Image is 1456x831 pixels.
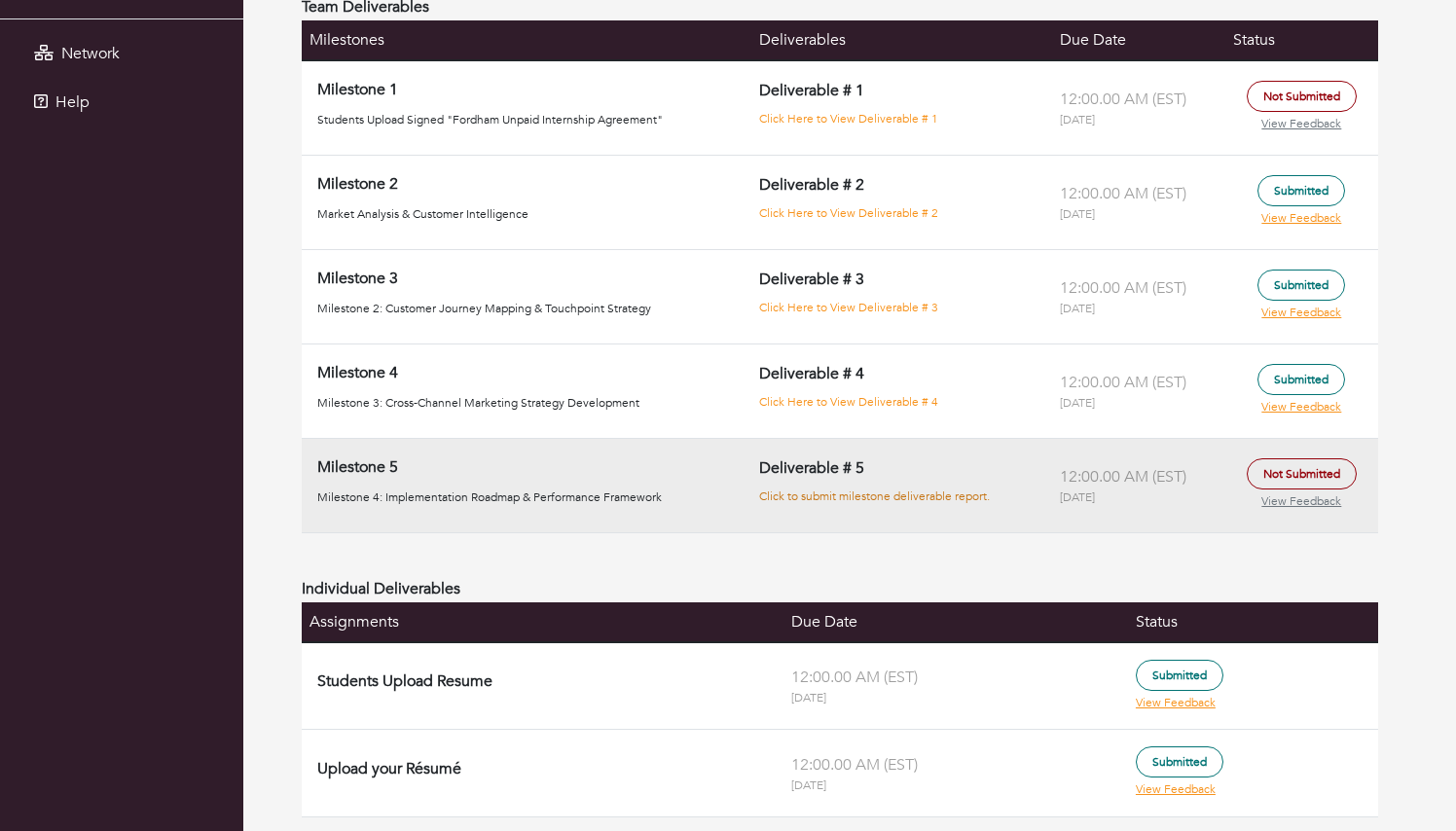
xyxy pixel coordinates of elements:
h4: Individual Deliverables [302,580,1378,598]
a: Submitted [1136,751,1223,771]
a: Submitted [1257,180,1345,199]
span: Network [61,43,120,64]
a: Help [5,83,238,122]
span: Not Submitted [1247,458,1357,489]
a: Submitted [1257,369,1345,388]
span: Submitted [1136,660,1223,691]
span: Not Submitted [1247,81,1357,112]
th: Due Date [1052,20,1225,60]
a: Not Submitted [1247,463,1357,483]
a: Click Here to View Deliverable # 3 [759,300,938,315]
p: [DATE] [1060,205,1218,223]
p: Milestone 3: Cross-Channel Marketing Strategy Development [317,394,744,412]
a: View Feedback [1261,305,1341,320]
p: Milestone 4: Implementation Roadmap & Performance Framework [317,488,744,506]
span: Deliverable # 2 [759,174,864,196]
span: Milestone 4 [317,362,398,383]
p: [DATE] [1060,111,1218,128]
a: Not Submitted [1247,86,1357,105]
span: Submitted [1257,175,1345,206]
p: [DATE] [1060,488,1218,506]
a: Click Here to View Deliverable # 1 [759,111,938,126]
a: View Feedback [1261,399,1341,415]
span: Deliverable # 5 [759,457,864,479]
p: [DATE] [791,689,1120,706]
span: Submitted [1257,270,1345,301]
p: 12:00.00 AM (EST) [1060,182,1218,205]
a: View Feedback [1261,210,1341,226]
p: 12:00.00 AM (EST) [791,753,1120,777]
th: Assignments [302,602,783,642]
span: Milestone 2 [317,173,398,195]
th: Status [1128,602,1378,642]
p: 12:00.00 AM (EST) [1060,88,1218,111]
th: Due Date [783,602,1128,642]
span: Help [55,91,90,113]
span: Students Upload Resume [317,670,492,692]
p: Milestone 2: Customer Journey Mapping & Touchpoint Strategy [317,300,744,317]
a: View Feedback [1261,493,1341,509]
a: Click Here to View Deliverable # 4 [759,394,938,410]
p: 12:00.00 AM (EST) [791,666,1120,689]
span: Submitted [1136,746,1223,777]
a: Network [5,34,238,73]
p: 12:00.00 AM (EST) [1060,276,1218,300]
th: Status [1225,20,1378,60]
p: Market Analysis & Customer Intelligence [317,205,744,223]
p: 12:00.00 AM (EST) [1060,371,1218,394]
th: Deliverables [751,20,1052,60]
a: Click Here to View Deliverable # 2 [759,205,938,221]
span: Milestone 3 [317,268,398,289]
a: View Feedback [1261,116,1341,131]
p: [DATE] [1060,300,1218,317]
a: View Feedback [1136,695,1216,710]
a: Submitted [1136,664,1223,683]
p: Students Upload Signed "Fordham Unpaid Internship Agreement" [317,111,744,128]
p: 12:00.00 AM (EST) [1060,465,1218,488]
a: Submitted [1257,274,1345,294]
span: Submitted [1257,364,1345,395]
span: Milestone 5 [317,456,398,478]
p: [DATE] [1060,394,1218,412]
a: View Feedback [1136,781,1216,797]
span: Deliverable # 1 [759,80,864,101]
span: Milestone 1 [317,79,398,100]
a: Click to submit milestone deliverable report. [759,488,990,504]
span: Upload your Résumé [317,758,461,779]
th: Milestones [302,20,751,60]
span: Deliverable # 4 [759,363,864,384]
span: Deliverable # 3 [759,269,864,290]
p: [DATE] [791,777,1120,794]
